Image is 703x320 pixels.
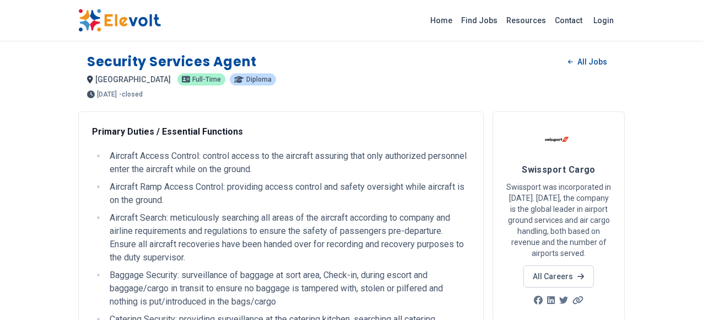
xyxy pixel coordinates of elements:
p: Swissport was incorporated in [DATE]. [DATE], the company is the global leader in airport ground ... [506,182,611,259]
a: Resources [502,12,550,29]
a: All Careers [523,265,593,287]
h1: Security Services Agent [87,53,257,71]
p: - closed [119,91,143,98]
span: full-time [192,76,221,83]
strong: Primary Duties / Essential Functions [92,126,243,137]
a: Find Jobs [457,12,502,29]
a: Contact [550,12,587,29]
a: Home [426,12,457,29]
li: Aircraft Ramp Access Control: providing access control and safety oversight while aircraft is on ... [106,180,470,207]
a: Login [587,9,620,31]
img: Swissport Cargo [545,125,572,153]
li: Baggage Security: surveillance of baggage at sort area, Check-in, during escort and baggage/cargo... [106,269,470,308]
img: Elevolt [78,9,161,32]
span: Swissport Cargo [522,164,596,175]
span: diploma [246,76,272,83]
span: [GEOGRAPHIC_DATA] [95,75,171,84]
a: All Jobs [559,54,616,70]
li: Aircraft Search: meticulously searching all areas of the aircraft according to company and airlin... [106,211,470,264]
span: [DATE] [97,91,117,98]
li: Aircraft Access Control: control access to the aircraft assuring that only authorized personnel e... [106,150,470,176]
